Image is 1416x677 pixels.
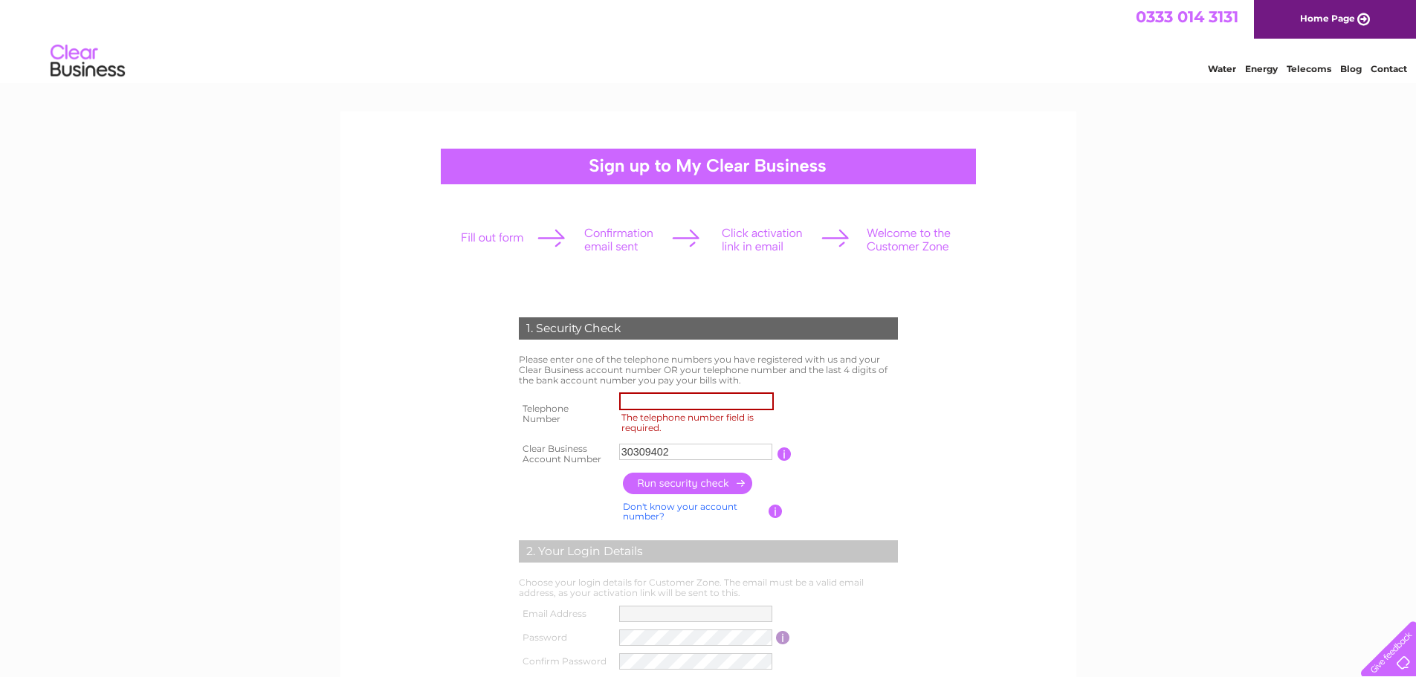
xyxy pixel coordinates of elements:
[519,317,898,340] div: 1. Security Check
[515,351,902,389] td: Please enter one of the telephone numbers you have registered with us and your Clear Business acc...
[619,410,778,435] label: The telephone number field is required.
[519,540,898,563] div: 2. Your Login Details
[1287,63,1331,74] a: Telecoms
[776,631,790,644] input: Information
[515,574,902,602] td: Choose your login details for Customer Zone. The email must be a valid email address, as your act...
[623,501,737,522] a: Don't know your account number?
[358,8,1060,72] div: Clear Business is a trading name of Verastar Limited (registered in [GEOGRAPHIC_DATA] No. 3667643...
[769,505,783,518] input: Information
[515,626,616,650] th: Password
[515,389,615,439] th: Telephone Number
[777,447,792,461] input: Information
[1340,63,1362,74] a: Blog
[515,439,615,469] th: Clear Business Account Number
[515,602,616,626] th: Email Address
[50,39,126,84] img: logo.png
[515,650,616,673] th: Confirm Password
[1208,63,1236,74] a: Water
[1245,63,1278,74] a: Energy
[1136,7,1238,26] a: 0333 014 3131
[1371,63,1407,74] a: Contact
